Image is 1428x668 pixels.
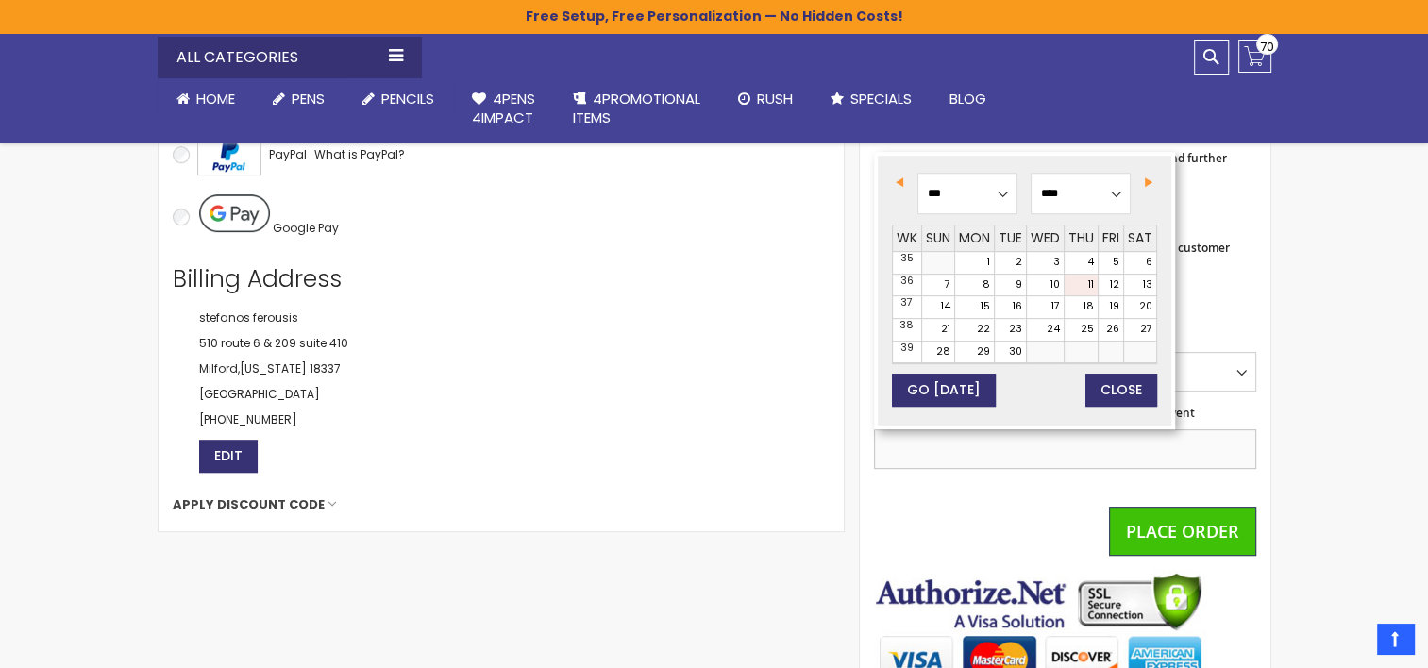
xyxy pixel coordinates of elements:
span: Specials [850,89,912,109]
div: Billing Address [173,263,830,305]
span: Monday [959,228,990,247]
a: 30 [995,342,1026,363]
span: 4PROMOTIONAL ITEMS [573,89,700,127]
a: 23 [995,319,1026,341]
a: 3 [1027,252,1064,274]
span: Wednesday [1031,228,1060,247]
button: Edit [199,440,258,473]
a: Next [1134,172,1155,192]
td: 35 [892,252,921,275]
span: Friday [1102,228,1119,247]
a: 19 [1099,296,1123,318]
td: 37 [892,296,921,319]
span: Place Order [1126,520,1239,543]
span: Edit [214,446,243,465]
a: 26 [1099,319,1123,341]
button: Close [1085,374,1157,407]
a: Home [158,78,254,120]
span: [US_STATE] [240,360,307,376]
span: I consent to receive SMS updates regarding my order and further communication from 4PENS. [874,150,1227,181]
a: 4Pens4impact [453,78,554,140]
a: 17 [1027,296,1064,318]
a: 18 [1065,296,1098,318]
span: Rush [757,89,793,109]
a: 21 [922,319,954,341]
span: Google Pay [273,220,339,236]
span: PayPal [269,146,307,162]
a: 15 [955,296,994,318]
span: Pens [292,89,325,109]
td: 36 [892,274,921,296]
a: [PHONE_NUMBER] [199,411,297,427]
span: Sunday [926,228,950,247]
a: 1 [955,252,994,274]
span: Apply Discount Code [173,496,325,513]
img: Pay with Google Pay [199,194,270,232]
a: Top [1377,624,1414,654]
span: Blog [949,89,986,109]
select: Select year [1031,173,1131,214]
a: 7 [922,275,954,296]
a: 10 [1027,275,1064,296]
a: 4 [1065,252,1098,274]
button: Place Order [1109,507,1256,556]
a: 2 [995,252,1026,274]
a: What is PayPal? [314,143,405,166]
button: Go [DATE] [892,374,996,407]
a: 20 [1124,296,1156,318]
a: 24 [1027,319,1064,341]
a: 28 [922,342,954,363]
span: Home [196,89,235,109]
span: Previous [896,177,903,187]
a: Rush [719,78,812,120]
a: 6 [1124,252,1156,274]
span: Pencils [381,89,434,109]
a: 12 [1099,275,1123,296]
a: 70 [1238,40,1271,73]
a: 9 [995,275,1026,296]
span: Tuesday [999,228,1022,247]
a: Blog [931,78,1005,120]
a: 13 [1124,275,1156,296]
a: 5 [1099,252,1123,274]
a: Pencils [344,78,453,120]
a: Pens [254,78,344,120]
a: Specials [812,78,931,120]
img: Acceptance Mark [197,134,261,175]
a: 27 [1124,319,1156,341]
a: 16 [995,296,1026,318]
a: 25 [1065,319,1098,341]
select: Select month [917,173,1017,214]
div: All Categories [158,37,422,78]
span: Thursday [1068,228,1094,247]
div: stefanos ferousis 510 route 6 & 209 suite 410 Milford , 18337 [GEOGRAPHIC_DATA] [173,305,830,473]
td: 38 [892,319,921,342]
a: 22 [955,319,994,341]
a: Previous [894,172,915,192]
span: 4Pens 4impact [472,89,535,127]
span: Saturday [1128,228,1152,247]
a: 14 [922,296,954,318]
a: 4PROMOTIONALITEMS [554,78,719,140]
a: 29 [955,342,994,363]
th: WK [892,225,921,252]
a: 11 [1065,275,1098,296]
span: Next [1145,177,1152,187]
span: 70 [1260,38,1274,56]
td: 39 [892,341,921,363]
a: 8 [955,275,994,296]
span: What is PayPal? [314,146,405,162]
